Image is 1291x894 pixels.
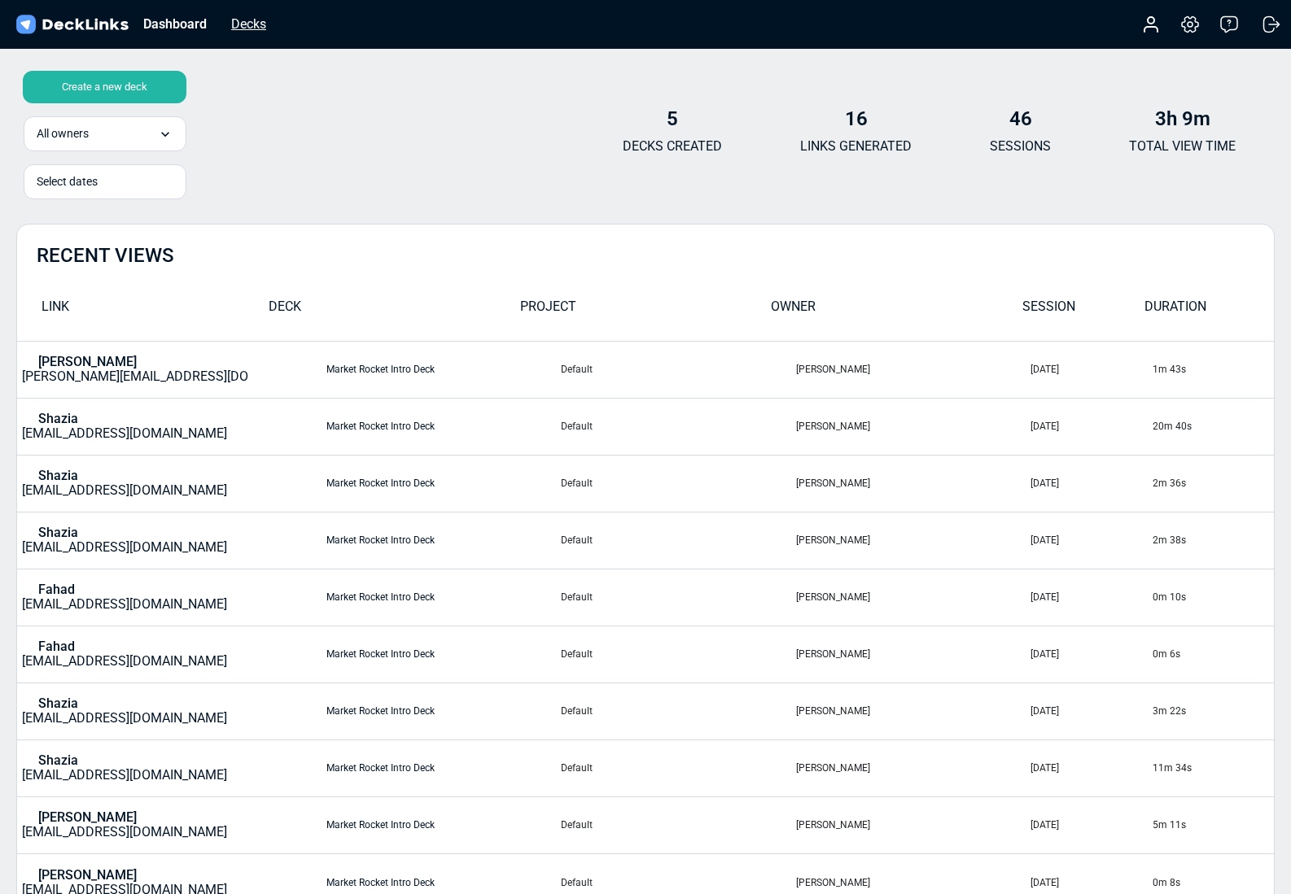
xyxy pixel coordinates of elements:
[326,648,435,660] a: Market Rocket Intro Deck
[269,297,520,325] div: DECK
[37,244,174,268] h2: RECENT VIEWS
[795,569,1030,626] td: [PERSON_NAME]
[326,591,435,603] a: Market Rocket Intro Deck
[1153,533,1273,547] div: 2m 38s
[22,639,227,669] div: [EMAIL_ADDRESS][DOMAIN_NAME]
[1031,875,1151,890] div: [DATE]
[22,753,227,783] div: [EMAIL_ADDRESS][DOMAIN_NAME]
[1031,590,1151,604] div: [DATE]
[38,696,78,711] p: Shazia
[38,355,137,369] p: [PERSON_NAME]
[18,639,248,669] a: Fahad[EMAIL_ADDRESS][DOMAIN_NAME]
[326,705,435,717] a: Market Rocket Intro Deck
[326,762,435,774] a: Market Rocket Intro Deck
[1031,761,1151,775] div: [DATE]
[560,682,794,739] td: Default
[560,398,794,455] td: Default
[326,819,435,831] a: Market Rocket Intro Deck
[1129,137,1236,156] p: TOTAL VIEW TIME
[23,71,186,103] div: Create a new deck
[18,582,248,612] a: Fahad[EMAIL_ADDRESS][DOMAIN_NAME]
[1153,590,1273,604] div: 0m 10s
[1155,107,1210,130] b: 3h 9m
[1144,297,1267,325] div: DURATION
[22,412,227,441] div: [EMAIL_ADDRESS][DOMAIN_NAME]
[18,525,248,555] a: Shazia[EMAIL_ADDRESS][DOMAIN_NAME]
[18,469,248,498] a: Shazia[EMAIL_ADDRESS][DOMAIN_NAME]
[795,341,1030,398] td: [PERSON_NAME]
[22,696,227,726] div: [EMAIL_ADDRESS][DOMAIN_NAME]
[1031,362,1151,377] div: [DATE]
[1031,818,1151,832] div: [DATE]
[17,297,269,325] div: LINK
[38,639,75,654] p: Fahad
[13,13,131,37] img: DeckLinks
[223,14,274,34] div: Decks
[800,137,912,156] p: LINKS GENERATED
[22,582,227,612] div: [EMAIL_ADDRESS][DOMAIN_NAME]
[326,877,435,888] a: Market Rocket Intro Deck
[560,739,794,796] td: Default
[18,412,248,441] a: Shazia[EMAIL_ADDRESS][DOMAIN_NAME]
[560,569,794,626] td: Default
[1031,533,1151,547] div: [DATE]
[22,525,227,555] div: [EMAIL_ADDRESS][DOMAIN_NAME]
[37,173,173,190] div: Select dates
[1031,704,1151,718] div: [DATE]
[326,421,435,432] a: Market Rocket Intro Deck
[1153,761,1273,775] div: 11m 34s
[795,398,1030,455] td: [PERSON_NAME]
[38,525,78,540] p: Shazia
[1022,297,1144,325] div: SESSION
[560,796,794,853] td: Default
[38,582,75,597] p: Fahad
[1153,647,1273,661] div: 0m 6s
[22,810,227,839] div: [EMAIL_ADDRESS][DOMAIN_NAME]
[326,478,435,489] a: Market Rocket Intro Deck
[135,14,215,34] div: Dashboard
[38,810,137,825] p: [PERSON_NAME]
[1153,362,1273,377] div: 1m 43s
[1153,476,1273,491] div: 2m 36s
[795,512,1030,569] td: [PERSON_NAME]
[795,626,1030,682] td: [PERSON_NAME]
[623,137,722,156] p: DECKS CREATED
[1153,419,1273,434] div: 20m 40s
[18,355,248,384] a: [PERSON_NAME][PERSON_NAME][EMAIL_ADDRESS][DOMAIN_NAME]
[38,753,78,768] p: Shazia
[38,868,137,883] p: [PERSON_NAME]
[1031,476,1151,491] div: [DATE]
[560,512,794,569] td: Default
[795,455,1030,512] td: [PERSON_NAME]
[18,810,248,839] a: [PERSON_NAME][EMAIL_ADDRESS][DOMAIN_NAME]
[560,341,794,398] td: Default
[1153,818,1273,832] div: 5m 11s
[18,753,248,783] a: Shazia[EMAIL_ADDRESS][DOMAIN_NAME]
[1009,107,1032,130] b: 46
[795,682,1030,739] td: [PERSON_NAME]
[38,469,78,483] p: Shazia
[560,626,794,682] td: Default
[38,412,78,426] p: Shazia
[1153,875,1273,890] div: 0m 8s
[326,364,435,375] a: Market Rocket Intro Deck
[667,107,678,130] b: 5
[771,297,1022,325] div: OWNER
[520,297,772,325] div: PROJECT
[990,137,1051,156] p: SESSIONS
[24,116,186,151] div: All owners
[795,796,1030,853] td: [PERSON_NAME]
[22,469,227,498] div: [EMAIL_ADDRESS][DOMAIN_NAME]
[1031,419,1151,434] div: [DATE]
[845,107,868,130] b: 16
[326,534,435,546] a: Market Rocket Intro Deck
[1153,704,1273,718] div: 3m 22s
[18,696,248,726] a: Shazia[EMAIL_ADDRESS][DOMAIN_NAME]
[795,739,1030,796] td: [PERSON_NAME]
[22,355,325,384] div: [PERSON_NAME][EMAIL_ADDRESS][DOMAIN_NAME]
[1031,647,1151,661] div: [DATE]
[560,455,794,512] td: Default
